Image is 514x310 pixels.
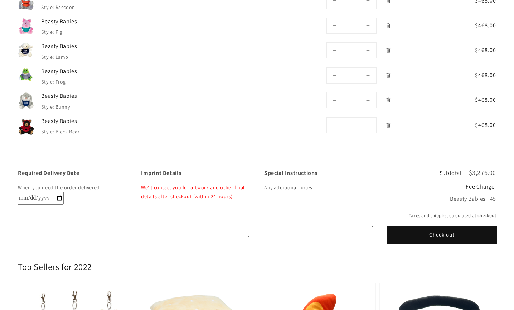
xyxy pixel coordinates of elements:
[457,96,496,104] span: $468.00
[41,54,54,60] dt: Style:
[141,183,250,201] p: We'll contact you for artwork and other final details after checkout (within 24 hours)
[41,78,54,85] dt: Style:
[41,92,149,100] a: Beasty Babies
[55,104,70,110] dd: Bunny
[18,92,34,109] img: Beasty Babies
[41,67,149,75] a: Beasty Babies
[41,128,54,135] dt: Style:
[469,170,496,176] p: $3,276.00
[387,183,496,191] h2: Fee Charge:
[343,118,360,133] input: Quantity for Beasty Babies
[264,183,373,192] p: Any additional notes
[440,170,462,176] h3: Subtotal
[55,78,66,85] dd: Frog
[18,183,127,192] p: When you need the order delivered
[343,92,360,108] input: Quantity for Beasty Babies
[18,117,34,137] img: Beasty Babies
[457,71,496,80] span: $468.00
[41,18,149,25] a: Beasty Babies
[41,4,54,10] dt: Style:
[55,29,63,35] dd: Pig
[343,43,360,58] input: Quantity for Beasty Babies
[387,194,496,204] div: Beasty Babies : 45
[457,46,496,54] span: $468.00
[18,42,34,58] img: Beasty Babies
[41,29,54,35] dt: Style:
[18,261,92,272] h2: Top Sellers for 2022
[457,21,496,30] span: $468.00
[141,170,250,176] label: Imprint Details
[41,42,149,50] a: Beasty Babies
[382,19,394,32] a: Remove Beasty Babies - Pig
[55,4,75,10] dd: Raccoon
[41,117,149,125] a: Beasty Babies
[343,18,360,33] input: Quantity for Beasty Babies
[382,94,394,106] a: Remove Beasty Babies - Bunny
[18,18,34,35] img: Beasty Babies
[41,104,54,110] dt: Style:
[382,44,394,57] a: Remove Beasty Babies - Lamb
[18,67,34,81] img: Beasty Babies
[387,227,496,243] button: Check out
[382,119,394,132] a: Remove Beasty Babies - Black Bear
[18,170,127,176] label: Required Delivery Date
[382,69,394,82] a: Remove Beasty Babies - Frog
[387,212,496,219] small: Taxes and shipping calculated at checkout
[457,121,496,129] span: $468.00
[55,54,68,60] dd: Lamb
[264,170,373,176] label: Special Instructions
[55,128,80,135] dd: Black Bear
[343,68,360,83] input: Quantity for Beasty Babies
